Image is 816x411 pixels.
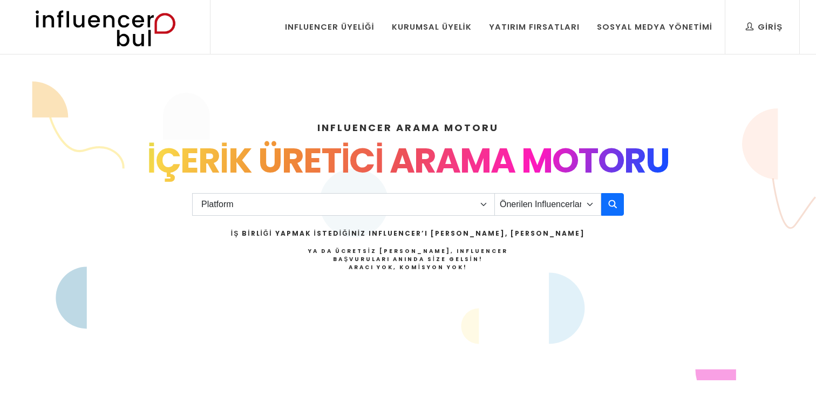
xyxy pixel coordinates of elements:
[392,21,472,33] div: Kurumsal Üyelik
[231,247,585,271] h4: Ya da Ücretsiz [PERSON_NAME], Influencer Başvuruları Anında Size Gelsin!
[58,120,758,135] h4: INFLUENCER ARAMA MOTORU
[58,135,758,187] div: İÇERİK ÜRETİCİ ARAMA MOTORU
[285,21,375,33] div: Influencer Üyeliği
[746,21,783,33] div: Giriş
[231,229,585,238] h2: İş Birliği Yapmak İstediğiniz Influencer’ı [PERSON_NAME], [PERSON_NAME]
[597,21,712,33] div: Sosyal Medya Yönetimi
[489,21,580,33] div: Yatırım Fırsatları
[349,263,467,271] strong: Aracı Yok, Komisyon Yok!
